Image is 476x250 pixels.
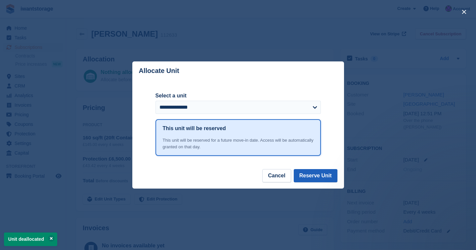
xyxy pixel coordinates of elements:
div: This unit will be reserved for a future move-in date. Access will be automatically granted on tha... [163,137,314,150]
h1: This unit will be reserved [163,125,226,132]
button: Reserve Unit [294,169,337,182]
button: close [459,7,469,17]
p: Allocate Unit [139,67,179,75]
label: Select a unit [155,92,321,100]
button: Cancel [262,169,291,182]
p: Unit deallocated [4,232,57,246]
